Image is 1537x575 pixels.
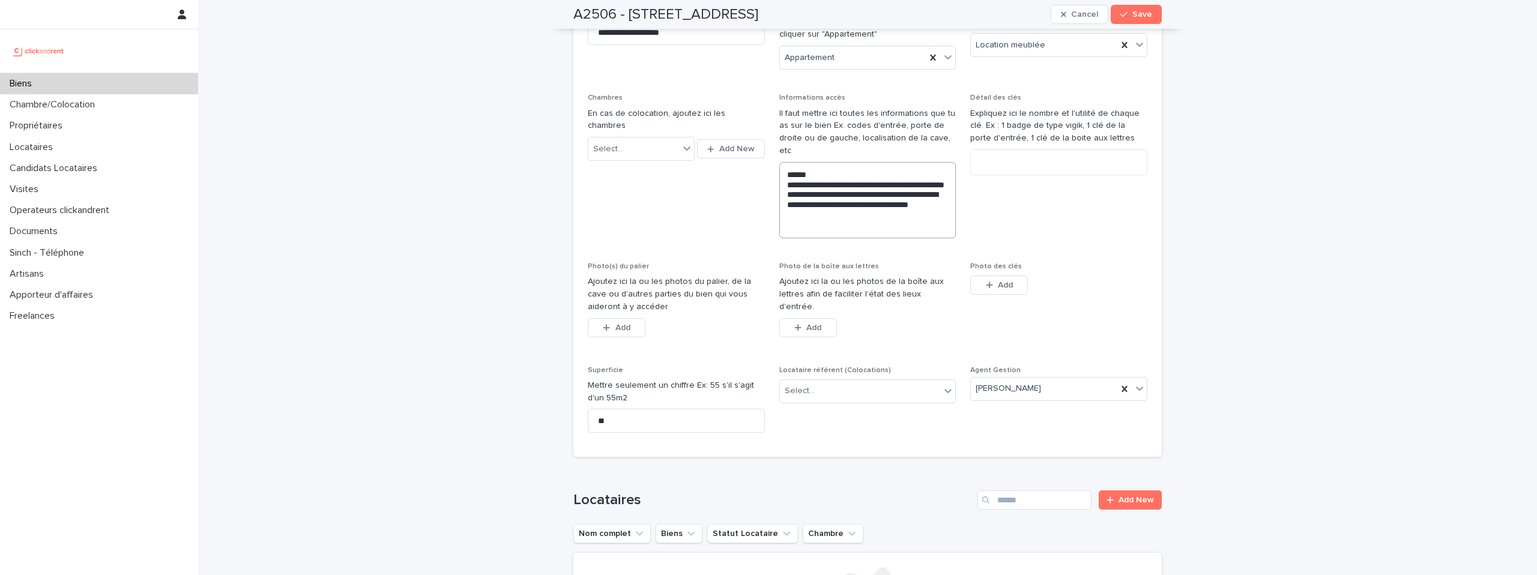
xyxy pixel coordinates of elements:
[970,275,1028,295] button: Add
[5,99,104,110] p: Chambre/Colocation
[615,324,630,332] span: Add
[5,205,119,216] p: Operateurs clickandrent
[779,318,837,337] button: Add
[803,524,863,543] button: Chambre
[588,367,623,374] span: Superficie
[707,524,798,543] button: Statut Locataire
[5,78,41,89] p: Biens
[1132,10,1152,19] span: Save
[588,94,623,101] span: Chambres
[5,120,72,131] p: Propriétaires
[1051,5,1108,24] button: Cancel
[588,318,645,337] button: Add
[5,142,62,153] p: Locataires
[5,247,94,259] p: Sinch - Téléphone
[656,524,702,543] button: Biens
[5,310,64,322] p: Freelances
[5,268,53,280] p: Artisans
[573,492,973,509] h1: Locataires
[588,107,765,133] p: En cas de colocation, ajoutez ici les chambres
[588,379,765,405] p: Mettre seulement un chiffre Ex: 55 s'il s'agit d'un 55m2
[5,184,48,195] p: Visites
[697,139,764,158] button: Add New
[970,94,1021,101] span: Détail des clés
[588,263,649,270] span: Photo(s) du palier
[719,145,755,153] span: Add New
[976,39,1045,52] span: Location meublée
[977,490,1092,510] input: Search
[5,163,107,174] p: Candidats Locataires
[1071,10,1098,19] span: Cancel
[1099,490,1162,510] a: Add New
[785,385,815,397] div: Select...
[779,94,845,101] span: Informations accès
[1111,5,1162,24] button: Save
[785,52,835,64] span: Appartement
[5,226,67,237] p: Documents
[1119,496,1154,504] span: Add New
[970,107,1147,145] p: Expliquez ici le nombre et l'utilité de chaque clé. Ex : 1 badge de type vigik, 1 clé de la porte...
[779,367,891,374] span: Locataire référent (Colocations)
[976,382,1041,395] span: [PERSON_NAME]
[998,281,1013,289] span: Add
[573,6,758,23] h2: A2506 - [STREET_ADDRESS]
[970,263,1022,270] span: Photo des clés
[779,275,956,313] p: Ajoutez ici la ou les photos de la boîte aux lettres afin de faciliter l'état des lieux d'entrée.
[806,324,821,332] span: Add
[588,275,765,313] p: Ajoutez ici la ou les photos du palier, de la cave ou d'autres parties du bien qui vous aideront ...
[5,289,103,301] p: Apporteur d'affaires
[593,143,623,155] div: Select...
[573,524,651,543] button: Nom complet
[779,263,879,270] span: Photo de la boîte aux lettres
[970,367,1021,374] span: Agent Gestion
[779,107,956,157] p: Il faut mettre ici toutes les informations que tu as sur le bien Ex: codes d'entrée, porte de dro...
[10,39,68,63] img: UCB0brd3T0yccxBKYDjQ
